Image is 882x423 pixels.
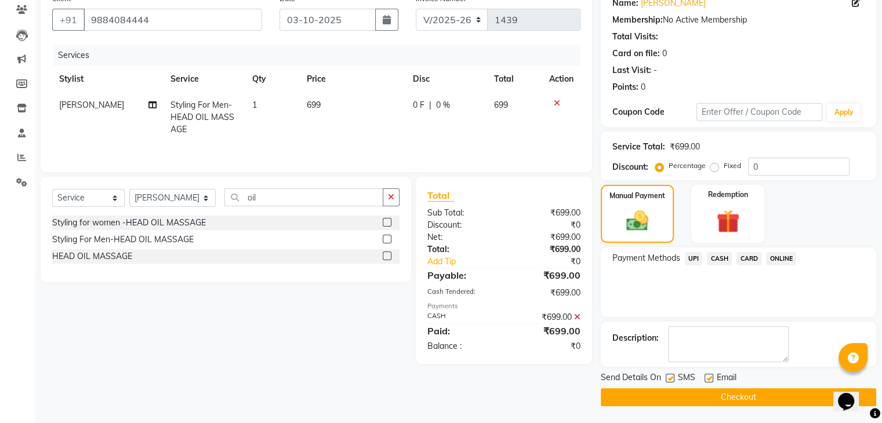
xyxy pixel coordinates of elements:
div: Cash Tendered: [419,287,504,299]
div: Membership: [612,14,663,26]
a: Add Tip [419,256,518,268]
label: Manual Payment [609,191,665,201]
span: 699 [307,100,321,110]
label: Percentage [669,161,706,171]
span: CASH [707,252,732,265]
div: Services [53,45,589,66]
span: Styling For Men-HEAD OIL MASSAGE [170,100,234,134]
span: [PERSON_NAME] [59,100,124,110]
div: CASH [419,311,504,323]
div: ₹699.00 [504,324,589,338]
span: SMS [678,371,695,386]
input: Search by Name/Mobile/Email/Code [84,9,262,31]
span: 1 [252,100,257,110]
span: 0 % [436,99,450,111]
div: 0 [641,81,645,93]
div: Styling For Men-HEAD OIL MASSAGE [52,234,194,246]
iframe: chat widget [833,377,870,411]
span: | [429,99,431,111]
div: Total Visits: [612,31,658,43]
div: Coupon Code [612,106,696,118]
span: Send Details On [601,371,661,386]
img: _gift.svg [709,207,747,236]
img: _cash.svg [619,208,655,234]
span: Email [717,371,736,386]
th: Action [542,66,580,92]
div: Card on file: [612,48,660,60]
div: Description: [612,332,659,344]
button: Apply [827,104,860,121]
th: Qty [245,66,300,92]
span: Payment Methods [612,252,680,264]
span: 699 [494,100,508,110]
span: Total [427,189,454,202]
div: ₹0 [504,219,589,231]
div: No Active Membership [612,14,865,26]
div: ₹699.00 [504,287,589,299]
label: Redemption [708,189,748,200]
div: Payable: [419,268,504,282]
div: - [654,64,657,76]
div: Discount: [612,161,648,173]
div: Points: [612,81,638,93]
div: ₹699.00 [670,141,700,153]
div: Total: [419,243,504,256]
label: Fixed [724,161,741,171]
div: Sub Total: [419,207,504,219]
div: 0 [662,48,667,60]
div: Styling for women -HEAD OIL MASSAGE [52,217,206,229]
div: Balance : [419,340,504,352]
span: UPI [685,252,703,265]
th: Stylist [52,66,164,92]
th: Price [300,66,406,92]
input: Enter Offer / Coupon Code [696,103,823,121]
th: Total [487,66,542,92]
div: ₹699.00 [504,311,589,323]
div: Discount: [419,219,504,231]
div: Net: [419,231,504,243]
div: ₹0 [518,256,589,268]
span: CARD [736,252,761,265]
div: ₹699.00 [504,231,589,243]
div: Service Total: [612,141,665,153]
div: Payments [427,301,580,311]
div: ₹699.00 [504,268,589,282]
span: 0 F [413,99,424,111]
input: Search or Scan [224,188,383,206]
span: ONLINE [766,252,796,265]
div: HEAD OIL MASSAGE [52,250,132,262]
div: ₹699.00 [504,243,589,256]
div: Last Visit: [612,64,651,76]
div: ₹699.00 [504,207,589,219]
th: Disc [406,66,487,92]
button: +91 [52,9,85,31]
button: Checkout [601,388,876,406]
th: Service [164,66,245,92]
div: Paid: [419,324,504,338]
div: ₹0 [504,340,589,352]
